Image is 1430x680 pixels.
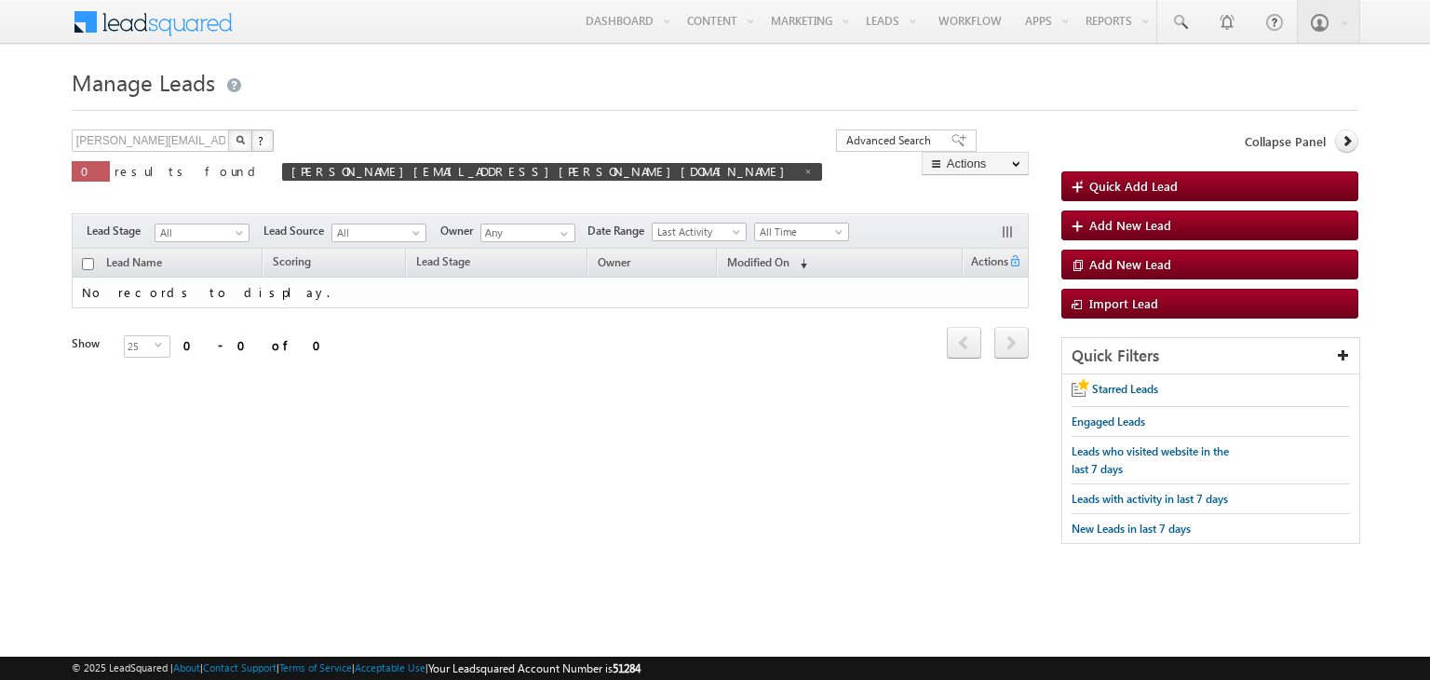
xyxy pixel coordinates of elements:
a: Terms of Service [279,661,352,673]
span: Add New Lead [1089,217,1171,233]
span: Actions [964,252,1008,276]
a: All [155,224,250,242]
input: Check all records [82,258,94,270]
span: Leads with activity in last 7 days [1072,492,1228,506]
span: [PERSON_NAME][EMAIL_ADDRESS][PERSON_NAME][DOMAIN_NAME] [291,163,794,179]
span: 0 [81,163,101,179]
div: 0 - 0 of 0 [183,334,332,356]
span: All [155,224,244,241]
span: Lead Stage [87,223,155,239]
span: Import Lead [1089,295,1158,311]
span: Scoring [273,254,311,268]
span: Modified On [727,255,789,269]
span: All [332,224,421,241]
a: Lead Name [97,252,171,277]
span: ? [258,132,266,148]
span: Leads who visited website in the last 7 days [1072,444,1229,476]
span: Owner [440,223,480,239]
a: Show All Items [550,224,573,243]
span: Advanced Search [846,132,937,149]
span: Your Leadsquared Account Number is [428,661,641,675]
span: Quick Add Lead [1089,178,1178,194]
span: next [994,327,1029,359]
a: prev [947,329,981,359]
a: All Time [754,223,849,241]
span: All Time [755,224,843,240]
div: Show [72,335,109,352]
span: Manage Leads [72,67,215,97]
span: results found [115,163,263,179]
a: Contact Support [203,661,277,673]
span: Collapse Panel [1245,133,1326,150]
img: Search [236,135,245,144]
span: New Leads in last 7 days [1072,522,1191,536]
span: Last Activity [653,224,741,240]
a: All [331,224,426,242]
span: © 2025 LeadSquared | | | | | [72,660,641,677]
span: prev [947,327,981,359]
a: About [173,661,200,673]
span: 25 [125,336,155,357]
a: Acceptable Use [355,661,425,673]
a: Modified On (sorted descending) [718,252,816,276]
div: Quick Filters [1062,338,1359,374]
span: Owner [598,255,630,269]
span: Starred Leads [1092,382,1158,396]
span: 51284 [613,661,641,675]
span: Lead Stage [416,254,470,268]
span: select [155,341,169,349]
span: Engaged Leads [1072,415,1145,428]
a: Lead Stage [407,252,479,276]
button: ? [251,129,274,152]
a: Scoring [263,252,320,276]
a: Last Activity [652,223,747,241]
td: No records to display. [72,278,1029,308]
span: (sorted descending) [792,256,807,271]
input: Type to Search [480,224,575,242]
span: Add New Lead [1089,256,1171,272]
button: Actions [922,152,1029,175]
span: Date Range [587,223,652,239]
span: Lead Source [263,223,331,239]
a: next [994,329,1029,359]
